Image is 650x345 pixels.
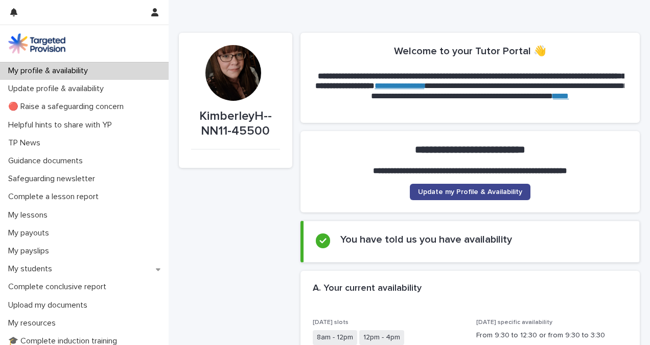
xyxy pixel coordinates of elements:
span: 12pm - 4pm [359,330,404,345]
p: Complete a lesson report [4,192,107,202]
span: 8am - 12pm [313,330,357,345]
p: My students [4,264,60,274]
p: From 9:30 to 12:30 or from 9:30 to 3:30 [476,330,628,341]
span: [DATE] slots [313,319,349,326]
a: Update my Profile & Availability [410,184,530,200]
p: My payslips [4,246,57,256]
span: Update my Profile & Availability [418,188,522,196]
p: Guidance documents [4,156,91,166]
p: Upload my documents [4,300,96,310]
p: My resources [4,318,64,328]
p: Complete conclusive report [4,282,114,292]
p: Safeguarding newsletter [4,174,103,184]
p: Helpful hints to share with YP [4,120,120,130]
img: M5nRWzHhSzIhMunXDL62 [8,33,65,54]
h2: A. Your current availability [313,283,422,294]
p: My lessons [4,210,56,220]
p: KimberleyH--NN11-45500 [191,109,280,139]
span: [DATE] specific availability [476,319,552,326]
p: TP News [4,138,49,148]
h2: You have told us you have availability [340,233,512,246]
p: My payouts [4,228,57,238]
p: My profile & availability [4,66,96,76]
p: Update profile & availability [4,84,112,94]
h2: Welcome to your Tutor Portal 👋 [394,45,546,57]
p: 🔴 Raise a safeguarding concern [4,102,132,112]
